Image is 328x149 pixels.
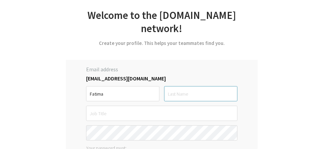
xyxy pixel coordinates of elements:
[66,8,258,43] div: Welcome to the [DOMAIN_NAME] network!
[164,86,238,101] input: Last Name
[86,66,238,75] label: Email address
[66,40,258,46] div: Create your profile. This helps your teammates find you.
[86,86,159,101] input: First Name
[86,75,238,82] label: [EMAIL_ADDRESS][DOMAIN_NAME]
[86,106,238,121] input: Job Title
